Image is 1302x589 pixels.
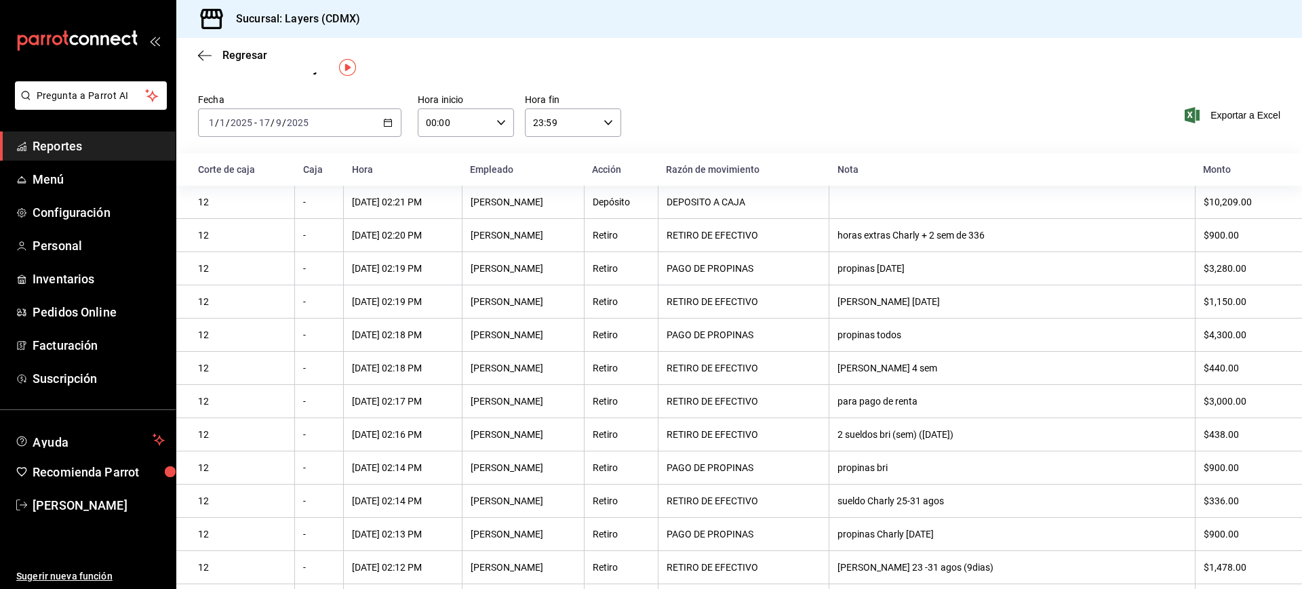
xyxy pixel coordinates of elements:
div: Retiro [593,329,650,340]
span: [PERSON_NAME] [33,496,165,514]
div: - [303,495,335,506]
div: Nota [837,164,1187,175]
div: RETIRO DE EFECTIVO [667,562,821,573]
div: [PERSON_NAME] [471,495,576,506]
div: Retiro [593,296,650,307]
span: / [226,117,230,128]
div: $440.00 [1204,363,1280,373]
div: RETIRO DE EFECTIVO [667,495,821,506]
div: - [303,329,335,340]
div: [DATE] 02:17 PM [352,396,454,407]
div: 12 [198,562,286,573]
div: [PERSON_NAME] [471,429,576,440]
div: $10,209.00 [1204,197,1280,207]
div: $900.00 [1204,230,1280,241]
div: [PERSON_NAME] [471,462,576,473]
button: Exportar a Excel [1187,107,1280,123]
div: 12 [198,462,286,473]
div: para pago de renta [837,396,1187,407]
div: $1,150.00 [1204,296,1280,307]
button: Regresar [198,49,267,62]
img: Tooltip marker [339,59,356,76]
div: 12 [198,263,286,274]
div: Caja [303,164,336,175]
input: ---- [230,117,253,128]
div: [PERSON_NAME] [471,396,576,407]
input: -- [208,117,215,128]
div: [PERSON_NAME] [471,329,576,340]
div: [PERSON_NAME] [471,529,576,540]
div: [DATE] 02:20 PM [352,230,454,241]
div: 12 [198,429,286,440]
div: [PERSON_NAME] [471,230,576,241]
div: Empleado [470,164,576,175]
div: propinas [DATE] [837,263,1187,274]
input: ---- [286,117,309,128]
div: [PERSON_NAME] [471,562,576,573]
span: Configuración [33,203,165,222]
div: PAGO DE PROPINAS [667,263,821,274]
div: - [303,263,335,274]
div: Retiro [593,363,650,373]
input: -- [258,117,271,128]
span: Pedidos Online [33,303,165,321]
div: [DATE] 02:19 PM [352,263,454,274]
div: Razón de movimiento [666,164,821,175]
div: Retiro [593,495,650,506]
div: PAGO DE PROPINAS [667,329,821,340]
div: 12 [198,296,286,307]
div: $3,280.00 [1204,263,1280,274]
div: $4,300.00 [1204,329,1280,340]
div: [DATE] 02:13 PM [352,529,454,540]
div: [DATE] 02:21 PM [352,197,454,207]
div: [PERSON_NAME] [471,263,576,274]
span: / [282,117,286,128]
div: 12 [198,396,286,407]
div: - [303,462,335,473]
div: RETIRO DE EFECTIVO [667,296,821,307]
span: Regresar [222,49,267,62]
div: propinas todos [837,329,1187,340]
div: PAGO DE PROPINAS [667,529,821,540]
div: 12 [198,529,286,540]
div: $1,478.00 [1204,562,1280,573]
div: [PERSON_NAME] 23 -31 agos (9dias) [837,562,1187,573]
div: - [303,396,335,407]
input: -- [275,117,282,128]
div: Retiro [593,462,650,473]
div: Retiro [593,429,650,440]
div: - [303,197,335,207]
div: Corte de caja [198,164,287,175]
div: 12 [198,230,286,241]
div: RETIRO DE EFECTIVO [667,363,821,373]
span: Recomienda Parrot [33,463,165,481]
div: DEPOSITO A CAJA [667,197,821,207]
div: Acción [592,164,650,175]
div: 12 [198,363,286,373]
div: sueldo Charly 25-31 agos [837,495,1187,506]
div: Retiro [593,230,650,241]
span: - [254,117,257,128]
div: RETIRO DE EFECTIVO [667,396,821,407]
span: Facturación [33,336,165,354]
div: 12 [198,329,286,340]
div: [DATE] 02:16 PM [352,429,454,440]
span: Ayuda [33,432,147,448]
div: - [303,562,335,573]
span: Menú [33,170,165,188]
span: Sugerir nueva función [16,569,165,584]
span: / [271,117,275,128]
input: -- [219,117,226,128]
div: [PERSON_NAME] [DATE] [837,296,1187,307]
div: Hora [352,164,454,175]
div: [DATE] 02:18 PM [352,363,454,373]
span: Reportes [33,137,165,155]
div: Retiro [593,263,650,274]
span: Pregunta a Parrot AI [37,89,146,103]
div: 2 sueldos bri (sem) ([DATE]) [837,429,1187,440]
div: [PERSON_NAME] [471,197,576,207]
a: Pregunta a Parrot AI [9,98,167,113]
div: [PERSON_NAME] [471,363,576,373]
